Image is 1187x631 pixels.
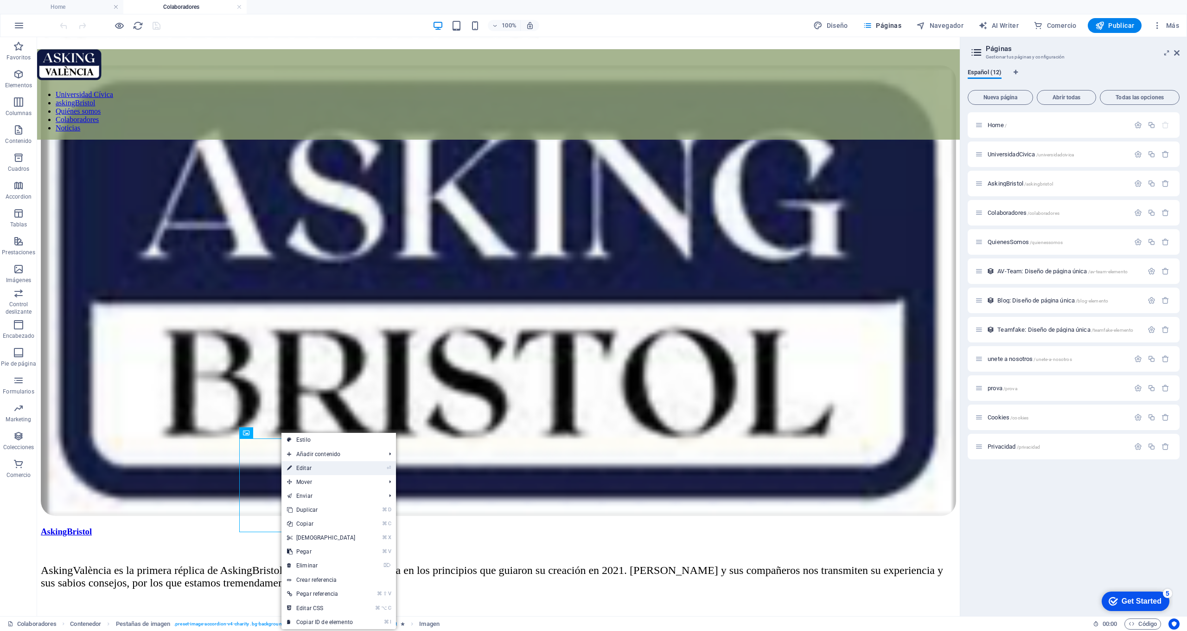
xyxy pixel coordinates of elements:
div: Diseño (Ctrl+Alt+Y) [810,18,852,33]
div: Configuración [1134,150,1142,158]
div: AskingBristol/askingbristol [985,180,1130,187]
div: QuienesSomos/quienessomos [985,239,1130,245]
span: Haz clic para abrir la página [988,238,1063,245]
button: Usercentrics [1168,618,1180,630]
span: Haz clic para seleccionar y doble clic para editar [70,618,101,630]
p: Tablas [10,221,27,228]
a: Crear referencia [281,573,396,587]
div: Configuración [1134,384,1142,392]
span: AI Writer [978,21,1019,30]
a: ⌘VPegar [281,545,361,559]
div: Eliminar [1161,384,1169,392]
div: 5 [69,2,78,11]
div: Home/ [985,122,1130,128]
div: Eliminar [1161,296,1169,304]
div: Privacidad/privacidad [985,444,1130,450]
h2: Páginas [986,45,1180,53]
i: C [388,521,391,527]
span: Haz clic para abrir la página [988,209,1059,216]
span: Haz clic para abrir la página [997,268,1128,275]
span: Diseño [813,21,848,30]
div: Teamfake: Diseño de página única/teamfake-elemento [995,327,1143,333]
span: 00 00 [1103,618,1117,630]
p: Favoritos [6,54,31,61]
h6: 100% [502,20,517,31]
div: Configuración [1134,238,1142,246]
button: Código [1124,618,1161,630]
button: Comercio [1030,18,1080,33]
p: Encabezado [3,332,34,340]
i: X [388,534,391,541]
p: Columnas [6,109,32,117]
span: Mover [281,475,382,489]
p: Contenido [5,137,32,145]
i: ⌦ [383,562,391,568]
button: AI Writer [975,18,1022,33]
span: . preset-image-accordion-v4-charity .bg-background [174,618,285,630]
div: unete a nosotros/unete-a-nosotros [985,356,1130,362]
div: Eliminar [1161,180,1169,187]
span: Haz clic para abrir la página [988,151,1074,158]
a: ⌘ICopiar ID de elemento [281,615,361,629]
span: Haz clic para seleccionar y doble clic para editar [116,618,171,630]
div: Este diseño se usa como una plantilla para todos los elementos (como por ejemplo un post de un bl... [987,267,995,275]
button: Páginas [859,18,905,33]
span: /blog-elemento [1076,298,1108,303]
i: D [388,507,391,513]
p: Prestaciones [2,249,35,256]
div: Eliminar [1161,443,1169,451]
a: ⌦Eliminar [281,559,361,573]
span: / [1005,123,1007,128]
div: Cookies/cookies [985,414,1130,420]
i: ⌘ [377,591,382,597]
p: Elementos [5,82,32,89]
button: reload [132,20,143,31]
div: Configuración [1148,267,1155,275]
span: Haz clic para seleccionar y doble clic para editar [419,618,440,630]
button: Nueva página [968,90,1033,105]
span: Abrir todas [1041,95,1092,100]
div: Blog: Diseño de página única/blog-elemento [995,297,1143,303]
span: Navegador [916,21,964,30]
span: Haz clic para abrir la página [988,122,1007,129]
span: Haz clic para abrir la página [997,326,1133,333]
i: ⌘ [382,548,387,554]
span: Páginas [863,21,901,30]
div: Configuración [1134,209,1142,217]
a: ⌘DDuplicar [281,503,361,517]
a: Haz clic para cancelar la selección y doble clic para abrir páginas [7,618,57,630]
div: Duplicar [1148,355,1155,363]
div: Eliminar [1161,150,1169,158]
button: Todas las opciones [1100,90,1180,105]
i: Al redimensionar, ajustar el nivel de zoom automáticamente para ajustarse al dispositivo elegido. [526,21,534,30]
div: Eliminar [1161,355,1169,363]
span: Nueva página [972,95,1029,100]
i: ⇧ [383,591,387,597]
button: Haz clic para salir del modo de previsualización y seguir editando [114,20,125,31]
div: Configuración [1134,413,1142,421]
i: I [390,619,391,625]
span: Más [1153,21,1179,30]
div: Configuración [1134,180,1142,187]
div: Eliminar [1161,238,1169,246]
span: /av-team-elemento [1088,269,1128,274]
div: Duplicar [1148,209,1155,217]
button: Más [1149,18,1183,33]
button: Navegador [913,18,967,33]
a: ⌘X[DEMOGRAPHIC_DATA] [281,531,361,545]
div: Configuración [1134,121,1142,129]
span: Haz clic para abrir la página [988,414,1028,421]
i: ⌘ [382,534,387,541]
div: Duplicar [1148,121,1155,129]
div: Duplicar [1148,413,1155,421]
div: Duplicar [1148,180,1155,187]
button: Abrir todas [1037,90,1096,105]
div: Pestañas de idiomas [968,69,1180,86]
span: Haz clic para abrir la página [988,355,1072,362]
p: Pie de página [1,360,36,367]
div: Duplicar [1148,238,1155,246]
span: Español (12) [968,67,1002,80]
p: Cuadros [8,165,30,173]
div: UniversidadCivica/universidadcivica [985,151,1130,157]
div: AV-Team: Diseño de página única/av-team-elemento [995,268,1143,274]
